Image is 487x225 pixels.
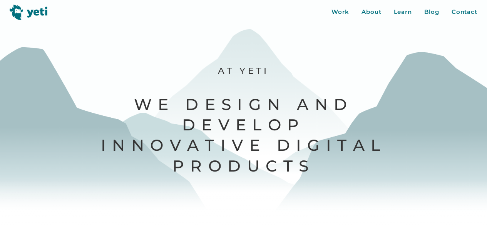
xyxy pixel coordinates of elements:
a: Blog [424,8,439,17]
p: At Yeti [100,65,387,77]
span: I [101,135,112,155]
a: Learn [393,8,412,17]
span: l [371,135,386,155]
a: About [361,8,382,17]
img: Yeti logo [10,5,48,20]
span: n [112,135,131,155]
a: Work [331,8,349,17]
a: Contact [451,8,477,17]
